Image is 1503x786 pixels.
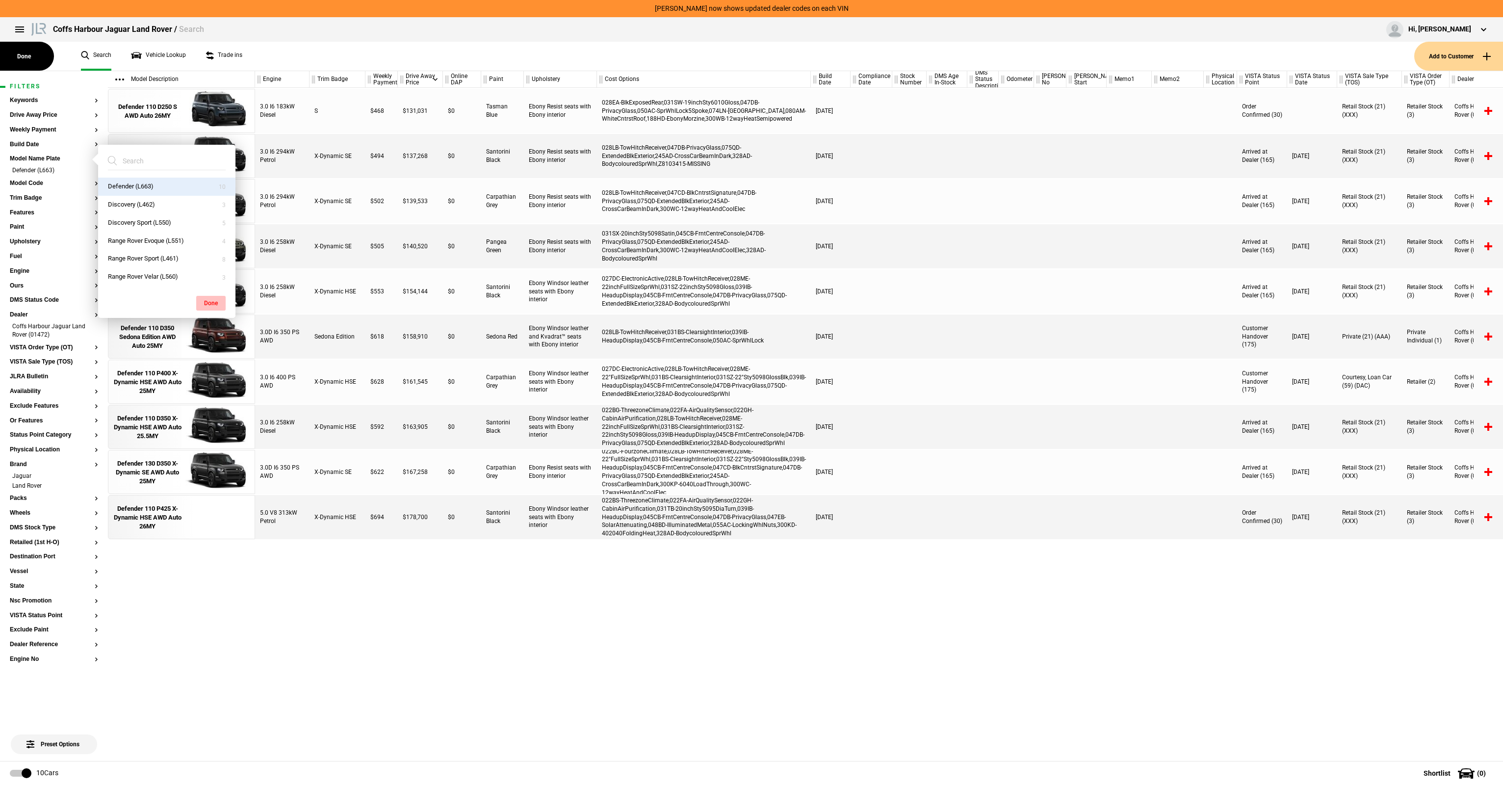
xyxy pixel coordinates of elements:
[10,627,98,633] button: Exclude Paint
[10,641,98,656] section: Dealer Reference
[10,359,98,366] button: VISTA Sale Type (TOS)
[1402,450,1450,494] div: Retailer Stock (3)
[310,269,365,314] div: X-Dynamic HSE
[10,627,98,641] section: Exclude Paint
[1237,450,1287,494] div: Arrived at Dealer (165)
[1337,269,1402,314] div: Retail Stock (21) (XXX)
[10,403,98,418] section: Exclude Features
[481,495,524,539] div: Santorini Black
[10,510,98,517] button: Wheels
[1237,71,1287,88] div: VISTA Status Point
[443,269,481,314] div: $0
[181,89,250,133] img: 18402490_thumb.jpeg
[443,134,481,178] div: $0
[113,450,181,495] a: Defender 130 D350 X-Dynamic SE AWD Auto 25MY
[113,504,181,531] div: Defender 110 P425 X-Dynamic HSE AWD Auto 26MY
[1402,405,1450,449] div: Retailer Stock (3)
[10,461,98,468] button: Brand
[98,232,235,250] button: Range Rover Evoque (L551)
[1237,179,1287,223] div: Arrived at Dealer (165)
[10,97,98,112] section: Keywords
[398,405,443,449] div: $163,905
[10,583,98,590] button: State
[10,268,98,275] button: Engine
[524,269,597,314] div: Ebony Windsor leather seats with Ebony interior
[310,134,365,178] div: X-Dynamic SE
[10,312,98,344] section: DealerCoffs Harbour Jaguar Land Rover (01472)
[181,405,250,449] img: 18172601_thumb.jpeg
[10,344,98,359] section: VISTA Order Type (OT)
[1414,42,1503,71] button: Add to Customer
[10,97,98,104] button: Keywords
[1152,71,1203,88] div: Memo2
[1287,71,1337,88] div: VISTA Status Date
[10,373,98,380] button: JLRA Bulletin
[10,283,98,289] button: Ours
[811,89,851,133] div: [DATE]
[10,127,98,141] section: Weekly Payment
[1424,770,1451,777] span: Shortlist
[10,472,98,482] li: Jaguar
[10,539,98,554] section: Retailed (1st H-O)
[10,180,98,187] button: Model Code
[1477,770,1486,777] span: ( 0 )
[10,612,98,627] section: VISTA Status Point
[10,297,98,312] section: DMS Status Code
[181,315,250,359] img: 18009227_thumb.jpeg
[10,418,98,432] section: Or Features
[443,450,481,494] div: $0
[255,134,310,178] div: 3.0 I6 294kW Petrol
[1287,269,1337,314] div: [DATE]
[10,583,98,598] section: State
[524,179,597,223] div: Ebony Resist seats with Ebony interior
[10,238,98,253] section: Upholstery
[365,269,398,314] div: $553
[98,214,235,232] button: Discovery Sport (L550)
[597,314,811,359] div: 028LB-TowHitchReceiver,031BS-ClearsightInterior,039IB-HeadupDisplay,045CB-FrntCentreConsole,050AC...
[113,143,181,170] div: Defender 110 P400 X-Dynamic SE AWD Auto 25.5MY
[1237,314,1287,359] div: Customer Handover (175)
[10,656,98,663] button: Engine No
[811,360,851,404] div: [DATE]
[365,134,398,178] div: $494
[481,314,524,359] div: Sedona Red
[1337,224,1402,268] div: Retail Stock (21) (XXX)
[10,238,98,245] button: Upholstery
[1066,71,1106,88] div: [PERSON_NAME] Start
[1287,450,1337,494] div: [DATE]
[10,418,98,424] button: Or Features
[10,83,98,90] h1: Filters
[255,224,310,268] div: 3.0 I6 258kW Diesel
[10,268,98,283] section: Engine
[255,89,310,133] div: 3.0 I6 183kW Diesel
[10,524,98,539] section: DMS Stock Type
[524,405,597,449] div: Ebony Windsor leather seats with Ebony interior
[365,314,398,359] div: $618
[1337,179,1402,223] div: Retail Stock (21) (XXX)
[811,450,851,494] div: [DATE]
[113,324,181,351] div: Defender 110 D350 Sedona Edition AWD Auto 25MY
[1237,224,1287,268] div: Arrived at Dealer (165)
[181,360,250,404] img: 18009976_thumb.jpeg
[10,461,98,495] section: BrandJaguarLand Rover
[443,224,481,268] div: $0
[181,450,250,495] img: 17939422_thumb.jpeg
[398,269,443,314] div: $154,144
[1237,269,1287,314] div: Arrived at Dealer (165)
[1337,360,1402,404] div: Courtesy, Loan Car (59) (DAC)
[10,568,98,583] section: Vessel
[1287,179,1337,223] div: [DATE]
[113,360,181,404] a: Defender 110 P400 X-Dynamic HSE AWD Auto 25MY
[108,152,214,170] input: Search
[255,71,309,88] div: Engine
[597,71,810,88] div: Cost Options
[10,598,98,612] section: Nsc Promotion
[1402,314,1450,359] div: Private Individual (1)
[53,24,204,35] div: Coffs Harbour Jaguar Land Rover /
[36,768,58,778] div: 10 Cars
[10,403,98,410] button: Exclude Features
[1402,89,1450,133] div: Retailer Stock (3)
[999,71,1034,88] div: Odometer
[524,450,597,494] div: Ebony Resist seats with Ebony interior
[28,729,79,748] span: Preset Options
